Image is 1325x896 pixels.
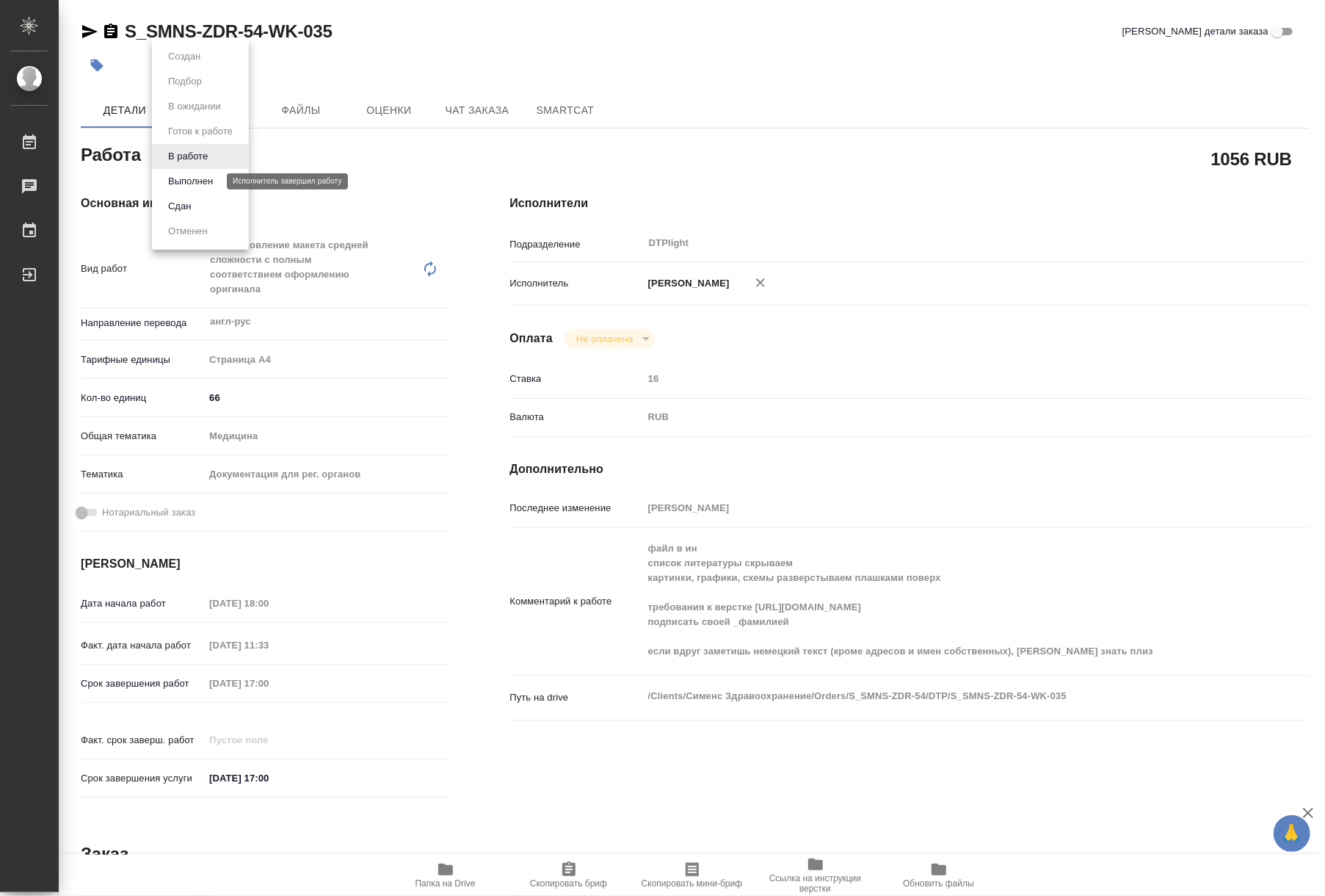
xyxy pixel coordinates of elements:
[164,148,212,165] button: В работе
[164,223,212,239] button: Отменен
[164,123,237,140] button: Готов к работе
[164,173,217,189] button: Выполнен
[164,73,206,90] button: Подбор
[164,198,195,214] button: Сдан
[164,48,205,65] button: Создан
[164,98,225,115] button: В ожидании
